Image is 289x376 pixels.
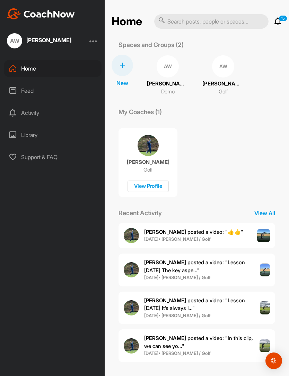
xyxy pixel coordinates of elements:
[260,339,270,352] img: post image
[257,229,270,242] img: post image
[202,55,244,96] a: AW[PERSON_NAME]Golf
[143,166,153,173] p: Golf
[260,264,270,277] img: post image
[144,259,186,266] b: [PERSON_NAME]
[112,40,191,49] p: Spaces and Groups (2)
[144,229,186,235] b: [PERSON_NAME]
[212,55,234,77] div: AW
[144,313,211,318] b: [DATE] • [PERSON_NAME] / Golf
[144,259,245,274] span: posted a video : " Lesson [DATE] The key aspe... "
[4,126,102,144] div: Library
[116,79,128,87] p: New
[279,15,287,21] p: 15
[144,335,253,349] span: posted a video : " In this clip, we can see yo... "
[144,297,186,304] b: [PERSON_NAME]
[144,297,245,312] span: posted a video : " Lesson [DATE] It’s always i... "
[138,135,159,156] img: coach avatar
[144,229,243,235] span: posted a video : " 👍👍 "
[147,55,189,96] a: AW[PERSON_NAME]Demo
[7,8,75,19] img: CoachNow
[7,33,22,48] div: AW
[147,80,189,88] p: [PERSON_NAME]
[4,60,102,77] div: Home
[154,14,269,29] input: Search posts, people or spaces...
[202,80,244,88] p: [PERSON_NAME]
[4,148,102,166] div: Support & FAQ
[219,88,228,96] p: Golf
[124,338,139,354] img: user avatar
[161,88,175,96] p: Demo
[144,350,211,356] b: [DATE] • [PERSON_NAME] / Golf
[26,37,71,43] div: [PERSON_NAME]
[127,159,169,166] p: [PERSON_NAME]
[4,104,102,121] div: Activity
[144,335,186,341] b: [PERSON_NAME]
[112,15,142,28] h2: Home
[144,275,211,280] b: [DATE] • [PERSON_NAME] / Golf
[144,236,211,242] b: [DATE] • [PERSON_NAME] / Golf
[260,301,270,314] img: post image
[4,82,102,99] div: Feed
[128,181,169,192] div: View Profile
[265,352,282,369] div: Open Intercom Messenger
[247,209,282,217] p: View All
[157,55,179,77] div: AW
[112,208,169,218] p: Recent Activity
[124,228,139,243] img: user avatar
[124,262,139,277] img: user avatar
[124,300,139,315] img: user avatar
[112,107,169,117] p: My Coaches (1)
